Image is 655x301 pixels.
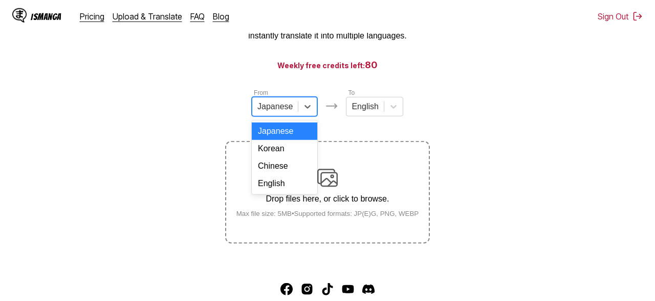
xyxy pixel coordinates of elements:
[301,283,313,295] a: Instagram
[31,12,61,22] div: IsManga
[632,11,643,22] img: Sign out
[321,283,334,295] a: TikTok
[252,123,317,140] div: Japanese
[12,8,27,23] img: IsManga Logo
[25,58,630,71] h3: Weekly free credits left:
[301,283,313,295] img: IsManga Instagram
[598,11,643,22] button: Sign Out
[362,283,375,295] img: IsManga Discord
[342,283,354,295] a: Youtube
[12,8,80,25] a: IsManga LogoIsManga
[325,100,338,112] img: Languages icon
[342,283,354,295] img: IsManga YouTube
[113,11,182,22] a: Upload & Translate
[362,283,375,295] a: Discord
[228,194,427,204] p: Drop files here, or click to browse.
[280,283,293,295] img: IsManga Facebook
[252,175,317,192] div: English
[213,11,229,22] a: Blog
[252,157,317,175] div: Chinese
[348,89,355,96] label: To
[321,283,334,295] img: IsManga TikTok
[190,11,205,22] a: FAQ
[228,210,427,217] small: Max file size: 5MB • Supported formats: JP(E)G, PNG, WEBP
[365,59,378,70] span: 80
[280,283,293,295] a: Facebook
[252,140,317,157] div: Korean
[80,11,104,22] a: Pricing
[254,89,268,96] label: From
